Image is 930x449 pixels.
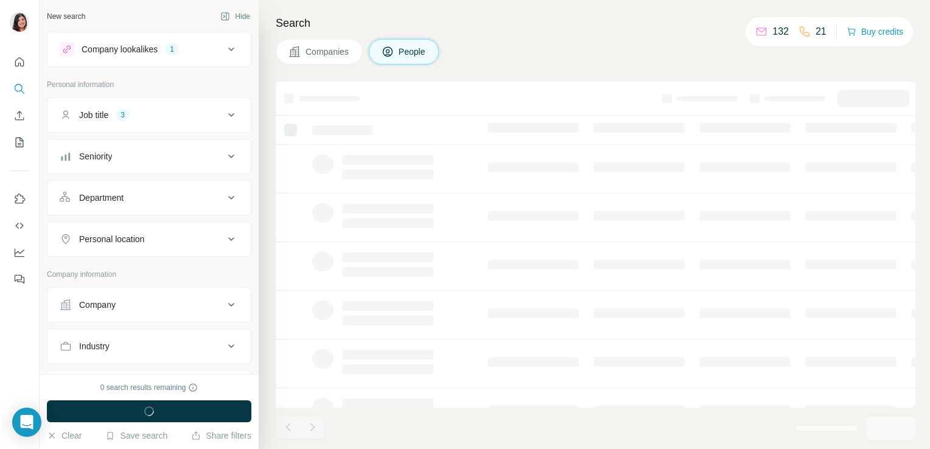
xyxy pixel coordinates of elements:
div: 0 search results remaining [100,382,198,393]
div: 3 [116,110,130,120]
div: Industry [79,340,110,352]
button: Industry [47,332,251,361]
span: Companies [306,46,350,58]
button: My lists [10,131,29,153]
button: Department [47,183,251,212]
button: Seniority [47,142,251,171]
button: Personal location [47,224,251,254]
div: Company [79,299,116,311]
p: 132 [772,24,789,39]
h4: Search [276,15,915,32]
button: HQ location [47,373,251,402]
button: Dashboard [10,242,29,263]
button: Enrich CSV [10,105,29,127]
button: Search [10,78,29,100]
button: Use Surfe on LinkedIn [10,188,29,210]
button: Company [47,290,251,319]
p: Company information [47,269,251,280]
button: Job title3 [47,100,251,130]
div: Personal location [79,233,144,245]
button: Clear [47,430,82,442]
p: 21 [816,24,827,39]
p: Personal information [47,79,251,90]
span: People [399,46,427,58]
button: Feedback [10,268,29,290]
div: Company lookalikes [82,43,158,55]
img: Avatar [10,12,29,32]
button: Use Surfe API [10,215,29,237]
button: Save search [105,430,167,442]
div: Department [79,192,124,204]
button: Company lookalikes1 [47,35,251,64]
div: Job title [79,109,108,121]
button: Share filters [191,430,251,442]
button: Hide [212,7,259,26]
div: New search [47,11,85,22]
button: Buy credits [847,23,903,40]
div: Open Intercom Messenger [12,408,41,437]
div: Seniority [79,150,112,162]
button: Quick start [10,51,29,73]
div: 1 [165,44,179,55]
